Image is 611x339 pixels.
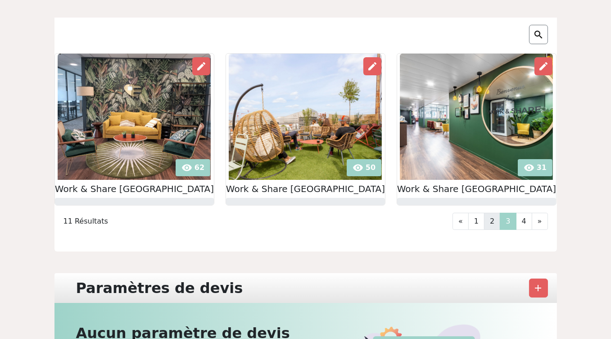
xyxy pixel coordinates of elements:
[538,61,549,72] span: edit
[55,183,214,194] h2: Work & Share [GEOGRAPHIC_DATA]
[58,54,211,180] img: 1.jpg
[484,213,500,230] a: 2
[538,217,542,225] span: »
[226,183,385,194] h2: Work & Share [GEOGRAPHIC_DATA]
[529,279,548,298] button: add
[458,217,463,225] span: «
[196,61,207,72] span: edit
[533,283,544,293] span: add
[226,53,385,206] div: visibility 50 edit Work & Share [GEOGRAPHIC_DATA]
[397,53,557,206] div: visibility 31 edit Work & Share [GEOGRAPHIC_DATA]
[306,213,553,230] nav: Page navigation
[532,213,548,230] a: Next
[453,213,469,230] a: Previous
[367,61,378,72] span: edit
[533,29,544,40] img: search.png
[397,183,556,194] h2: Work & Share [GEOGRAPHIC_DATA]
[71,277,249,299] div: Paramètres de devis
[54,53,214,206] div: visibility 62 edit Work & Share [GEOGRAPHIC_DATA]
[500,213,516,230] a: 3
[516,213,532,230] a: 4
[400,54,553,180] img: 1.jpg
[229,54,382,180] img: 1.jpg
[58,216,306,227] div: 11 Résultats
[468,213,484,230] a: 1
